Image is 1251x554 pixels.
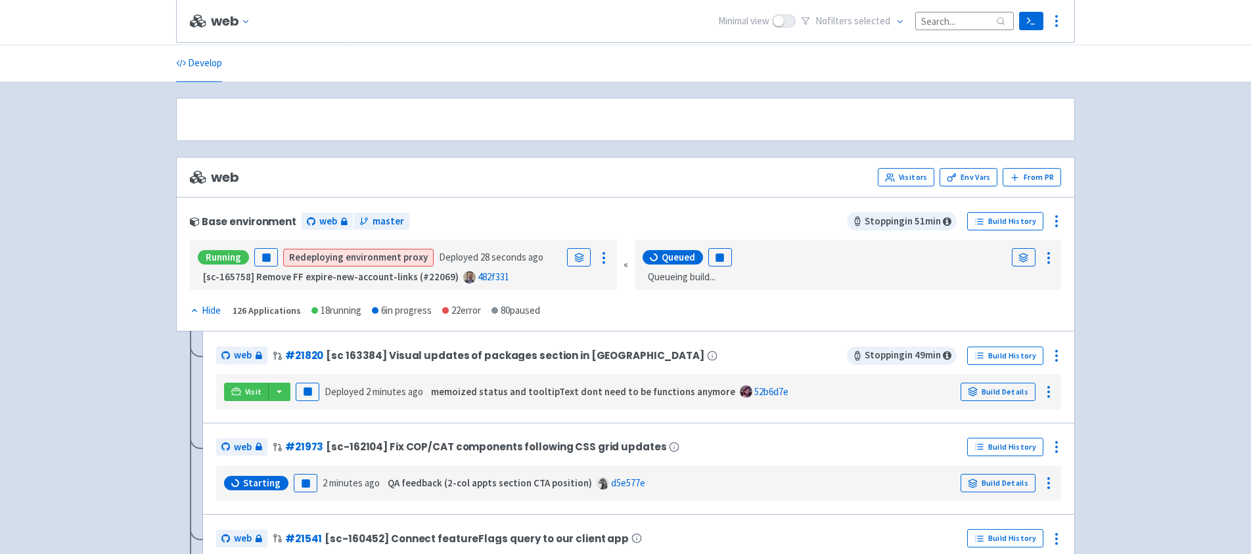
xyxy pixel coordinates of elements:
[190,303,222,318] button: Hide
[285,532,322,545] a: #21541
[442,303,481,318] div: 22 error
[254,248,278,266] button: Pause
[311,303,361,318] div: 18 running
[198,250,249,265] div: Running
[373,214,404,229] span: master
[325,385,423,398] span: Deployed
[480,251,543,263] time: 28 seconds ago
[190,170,239,185] span: web
[708,248,732,266] button: Pause
[847,212,957,230] span: Stopping in 51 min
[961,474,1035,492] a: Build Details
[176,45,222,82] a: Develop
[211,14,256,29] button: web
[224,383,269,401] a: Visit
[302,213,353,230] a: web
[611,477,645,489] a: d5e577e
[878,168,934,186] a: Visitors
[648,270,716,285] span: Queueing build...
[1003,168,1061,186] button: From PR
[718,14,769,29] span: Minimal view
[326,350,704,361] span: [sc 163384] Visual updates of packages section in [GEOGRAPHIC_DATA]
[847,347,957,365] span: Stopping in 49 min
[216,530,267,547] a: web
[234,440,252,455] span: web
[940,168,997,186] a: Env Vars
[915,12,1014,30] input: Search...
[289,250,428,265] span: Redeploying environment proxy
[967,529,1043,547] a: Build History
[216,347,267,364] a: web
[478,270,509,283] a: 482f331
[190,303,221,318] div: Hide
[296,383,319,401] button: Pause
[366,385,423,398] time: 2 minutes ago
[234,531,252,546] span: web
[815,14,890,29] span: No filter s
[967,212,1043,230] a: Build History
[854,14,890,27] span: selected
[285,349,323,362] a: #21820
[354,213,409,230] a: master
[233,303,301,318] div: 126 Applications
[294,474,317,492] button: Pause
[245,387,262,397] span: Visit
[216,438,267,456] a: web
[967,438,1043,456] a: Build History
[285,440,323,454] a: #21973
[319,214,337,229] span: web
[967,347,1043,365] a: Build History
[431,385,735,398] strong: memoized status and tooltipText dont need to be functions anymore
[388,477,592,489] strong: QA feedback (2-col appts section CTA position)
[243,477,281,490] span: Starting
[372,303,432,318] div: 6 in progress
[190,216,296,227] div: Base environment
[325,533,629,544] span: [sc-160452] Connect featureFlags query to our client app
[662,251,695,264] span: Queued
[234,348,252,363] span: web
[326,441,666,452] span: [sc-162104] Fix COP/CAT components following CSS grid updates
[439,251,543,263] span: Deployed
[1019,12,1043,30] a: Terminal
[491,303,540,318] div: 80 paused
[961,383,1035,401] a: Build Details
[203,270,459,283] strong: [sc-165758] Remove FF expire-new-account-links (#22069)
[754,385,788,398] a: 52b6d7e
[323,477,380,489] time: 2 minutes ago
[624,240,628,290] div: «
